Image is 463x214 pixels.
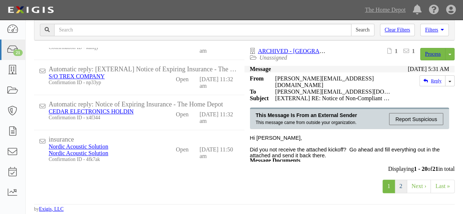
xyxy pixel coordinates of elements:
strong: Subject [244,95,270,102]
i: Help Center - Complianz [429,5,439,15]
strong: Message Documents [250,157,300,164]
div: [EXTERNAL] RE: Notice of Non-Compliant Insurance - The Home Depot | Euro Chef LLC [270,95,397,102]
div: Confirmation ID - 4fk7ak [49,157,155,162]
div: Displaying of in total [29,166,460,172]
strong: To [244,89,270,95]
div: Confirmation ID - np33yp [49,80,155,86]
img: logo-5460c22ac91f19d4615b14bd174203de0afe785f0fc80cf4dbbc73dc1793850b.png [5,3,56,16]
div: Open [176,108,188,118]
a: 2 [395,180,407,193]
a: Nordic Acoustic Solution [49,150,108,156]
a: Report Suspicious [383,112,443,126]
div: Open [176,73,188,83]
div: [DATE] 11:32 am [199,73,239,89]
div: Automatic reply: Notice of Expiring Insurance - The Home Depot [49,101,239,108]
a: Clear Filters [380,24,415,36]
a: The Home Depot [361,3,409,17]
input: Search [351,24,374,36]
div: insurance [49,136,239,143]
a: ARCHIVED - [GEOGRAPHIC_DATA] [258,48,353,54]
div: rick@eurochefusa.com [270,89,397,95]
b: 1 - 20 [414,166,427,172]
div: [DATE] 11:32 am [199,108,239,124]
a: S/O TREX COMPANY [49,73,105,79]
div: [DATE] 5:31 AM [408,66,449,72]
a: Next › [407,180,431,193]
div: Report Suspicious [389,113,443,125]
a: Nordic Acoustic Solution [49,143,108,150]
div: [DATE] 11:50 am [199,143,239,159]
b: 1 [412,48,415,54]
span: Hi [PERSON_NAME], [250,135,302,141]
b: 21 [432,166,438,172]
div: This message came from outside your organization. [256,119,357,126]
div: Confirmation ID - x4f344 [49,115,155,121]
span: Did you not receive the attached kickoff? Go ahead and fill everything out in the attached and se... [250,147,440,158]
div: This Message Is From an External Sender [256,112,357,119]
small: by [34,206,64,212]
strong: Message [250,66,271,72]
a: Last » [430,180,455,193]
a: Process [420,48,445,60]
a: Exigis, LLC [39,206,64,212]
input: Search [54,24,351,36]
div: Automatic reply: [EXTERNAL] Notice of Expiring Insurance - The Home Depot [49,65,239,73]
a: Reply [419,75,445,86]
strong: From [244,75,270,82]
div: The information in this Internet Email is confidential and may be legally privileged. It is inten... [244,102,455,157]
div: [PERSON_NAME][EMAIL_ADDRESS][DOMAIN_NAME] [270,75,397,89]
div: Open [176,143,188,153]
a: 1 [382,180,395,193]
b: 1 [395,48,397,54]
a: CEDAR ELECTRONICS HOLDIN [49,108,134,114]
div: 21 [13,49,23,56]
a: Filters [420,24,449,36]
a: Unassigned [259,55,287,61]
